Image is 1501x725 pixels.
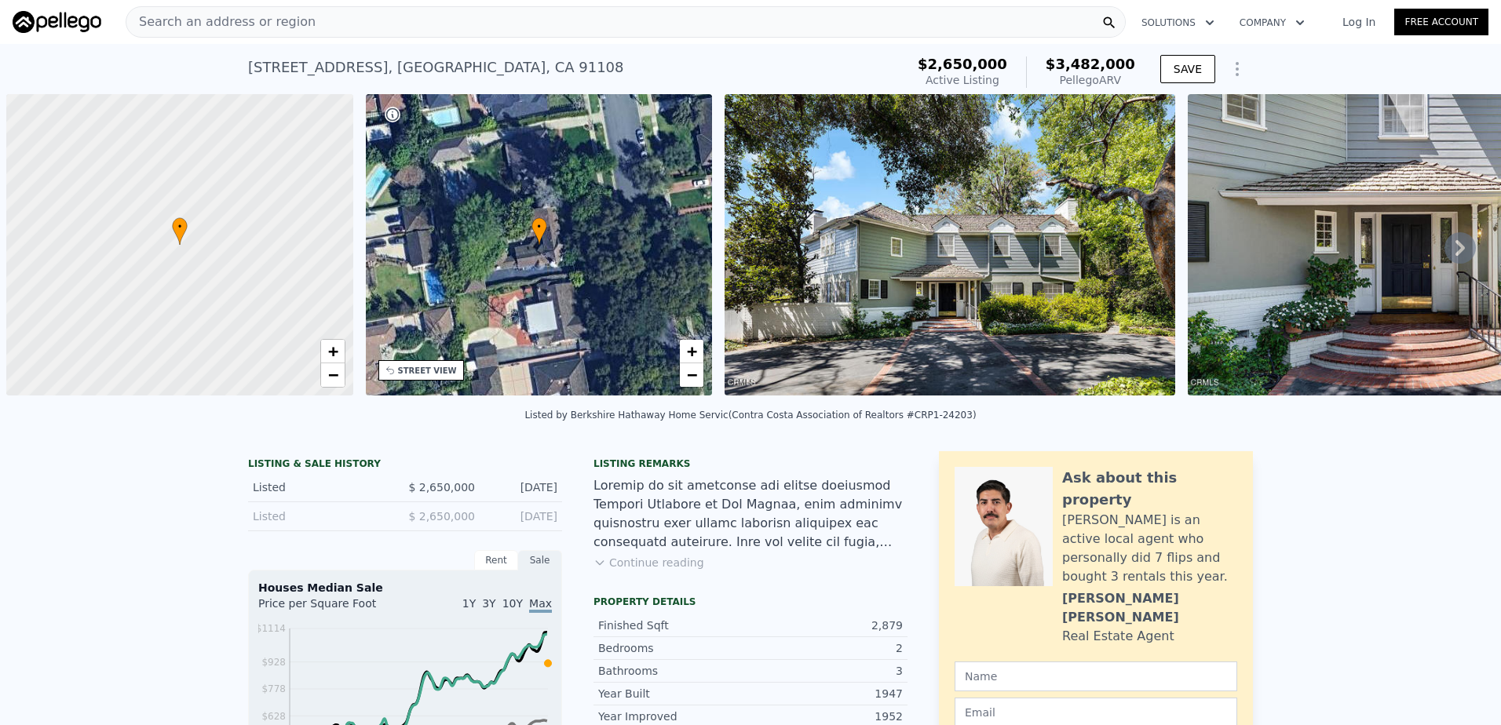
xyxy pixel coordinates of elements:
[955,661,1237,691] input: Name
[518,550,562,570] div: Sale
[502,597,523,610] span: 10Y
[321,340,345,363] a: Zoom in
[261,657,286,668] tspan: $928
[598,663,750,679] div: Bathrooms
[408,481,475,494] span: $ 2,650,000
[398,365,457,377] div: STREET VIEW
[918,56,1007,72] span: $2,650,000
[482,597,495,610] span: 3Y
[488,508,557,524] div: [DATE]
[1222,53,1253,85] button: Show Options
[926,74,999,86] span: Active Listing
[172,220,188,234] span: •
[687,365,697,384] span: −
[750,709,903,724] div: 1952
[529,597,552,613] span: Max
[593,596,908,608] div: Property details
[248,56,624,78] div: [STREET_ADDRESS] , [GEOGRAPHIC_DATA] , CA 91108
[1046,72,1135,88] div: Pellego ARV
[531,217,547,245] div: •
[1324,14,1394,30] a: Log In
[687,341,697,361] span: +
[680,340,703,363] a: Zoom in
[248,457,562,473] div: LISTING & SALE HISTORY
[750,640,903,656] div: 2
[750,618,903,633] div: 2,879
[524,410,976,421] div: Listed by Berkshire Hathaway Home Servic (Contra Costa Association of Realtors #CRP1-24203)
[598,640,750,656] div: Bedrooms
[750,686,903,701] div: 1947
[598,686,750,701] div: Year Built
[408,510,475,523] span: $ 2,650,000
[1062,511,1237,586] div: [PERSON_NAME] is an active local agent who personally did 7 flips and bought 3 rentals this year.
[750,663,903,679] div: 3
[1227,9,1317,37] button: Company
[321,363,345,387] a: Zoom out
[598,709,750,724] div: Year Improved
[1394,9,1488,35] a: Free Account
[593,457,908,470] div: Listing remarks
[13,11,101,33] img: Pellego
[261,711,286,722] tspan: $628
[1062,467,1237,511] div: Ask about this property
[253,479,393,495] div: Listed
[474,550,518,570] div: Rent
[1062,589,1237,627] div: [PERSON_NAME] [PERSON_NAME]
[598,618,750,633] div: Finished Sqft
[327,365,338,384] span: −
[488,479,557,495] div: [DATE]
[172,217,188,245] div: •
[126,13,316,31] span: Search an address or region
[1046,56,1135,72] span: $3,482,000
[725,94,1175,395] img: Sale: 169748428 Parcel: 49873267
[258,580,552,596] div: Houses Median Sale
[462,597,476,610] span: 1Y
[261,683,286,694] tspan: $778
[593,555,704,570] button: Continue reading
[327,341,338,361] span: +
[256,623,286,634] tspan: $1114
[253,508,393,524] div: Listed
[258,596,405,621] div: Price per Square Foot
[1062,627,1174,646] div: Real Estate Agent
[1129,9,1227,37] button: Solutions
[531,220,547,234] span: •
[680,363,703,387] a: Zoom out
[1160,55,1215,83] button: SAVE
[593,476,908,552] div: Loremip do sit ametconse adi elitse doeiusmod Tempori Utlabore et Dol Magnaa, enim adminimv quisn...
